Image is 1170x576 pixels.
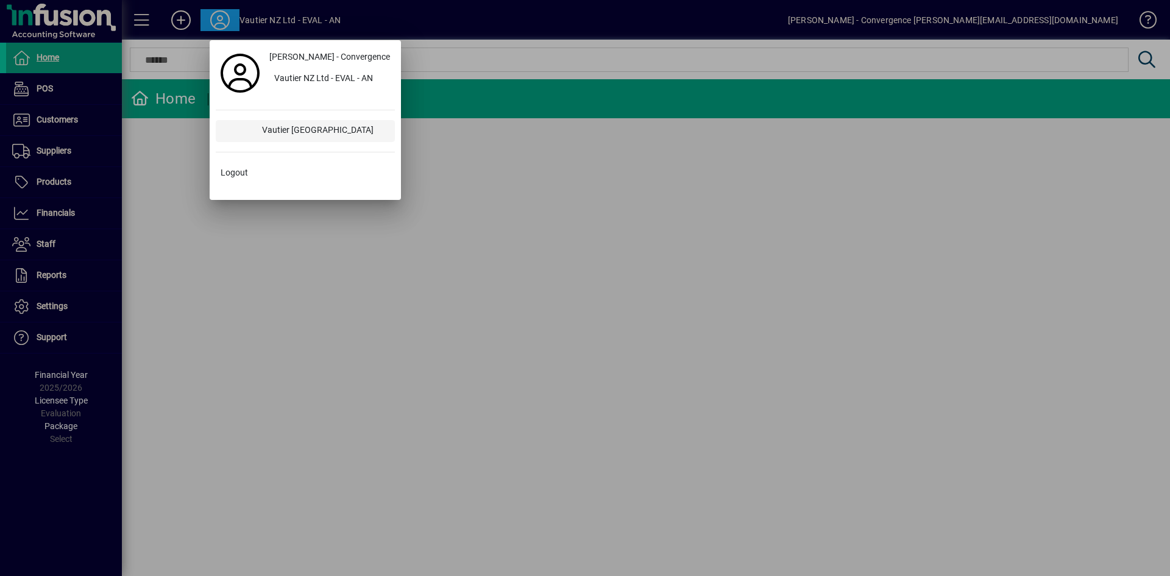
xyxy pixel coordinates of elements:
span: [PERSON_NAME] - Convergence [269,51,390,63]
button: Logout [216,162,395,184]
div: Vautier [GEOGRAPHIC_DATA] [252,120,395,142]
button: Vautier [GEOGRAPHIC_DATA] [216,120,395,142]
span: Logout [221,166,248,179]
button: Vautier NZ Ltd - EVAL - AN [264,68,395,90]
a: [PERSON_NAME] - Convergence [264,46,395,68]
a: Profile [216,62,264,84]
